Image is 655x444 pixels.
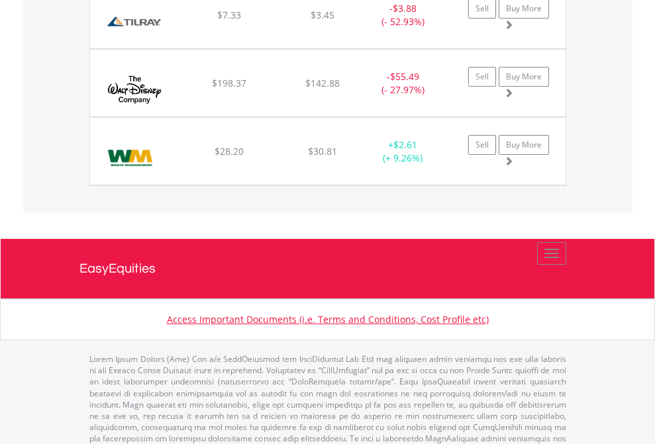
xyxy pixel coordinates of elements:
a: EasyEquities [79,239,576,298]
span: $28.20 [215,145,244,157]
img: EQU.US.WM.png [97,134,164,181]
img: EQU.US.DIS.png [97,66,172,113]
a: Buy More [499,135,549,155]
span: $55.49 [390,70,419,83]
span: $198.37 [212,77,246,89]
a: Access Important Documents (i.e. Terms and Conditions, Cost Profile etc) [167,313,489,326]
div: + (+ 9.26%) [362,138,444,165]
a: Sell [468,135,496,155]
a: Sell [468,67,496,87]
div: - (- 52.93%) [362,2,444,28]
span: $142.88 [305,77,340,89]
span: $3.45 [311,9,334,21]
div: - (- 27.97%) [362,70,444,97]
span: $30.81 [308,145,337,157]
span: $2.61 [393,138,417,151]
span: $7.33 [217,9,241,21]
span: $3.88 [393,2,417,15]
a: Buy More [499,67,549,87]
